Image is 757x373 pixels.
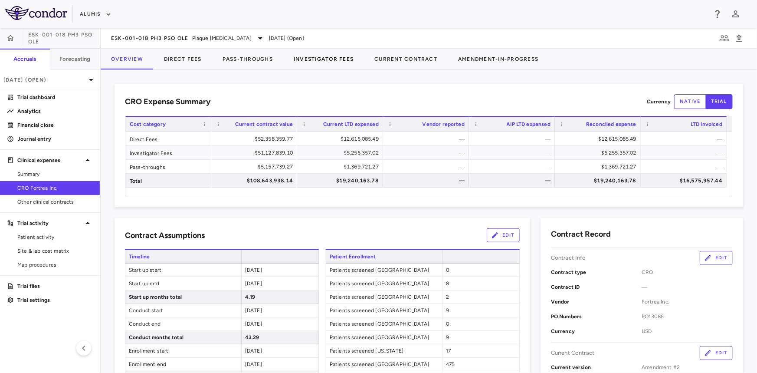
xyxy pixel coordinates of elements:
span: — [642,283,733,291]
span: Start up start [125,264,241,277]
span: Start up months total [125,290,241,304]
span: Patient Enrollment [326,250,442,263]
span: Cost category [130,121,166,127]
button: native [674,94,706,109]
button: Edit [700,251,733,265]
div: $19,240,163.78 [305,174,379,188]
p: Current Contract [551,349,594,357]
div: — [649,132,722,146]
span: Enrollment start [125,344,241,357]
div: Direct Fees [125,132,211,145]
h6: Forecasting [59,55,91,63]
span: 8 [446,281,449,287]
span: Conduct start [125,304,241,317]
button: Edit [700,346,733,360]
button: Alumis [80,7,111,21]
div: Investigator Fees [125,146,211,159]
span: Site & lab cost matrix [17,247,93,255]
h6: Contract Record [551,228,611,240]
div: $1,369,721.27 [305,160,379,174]
span: Patient activity [17,233,93,241]
span: 2 [446,294,449,300]
span: Fortrea Inc. [642,298,733,306]
div: — [391,146,465,160]
p: Contract ID [551,283,642,291]
div: Total [125,174,211,187]
div: $108,643,938.14 [219,174,293,188]
div: $12,615,085.49 [563,132,636,146]
span: Plaque [MEDICAL_DATA] [192,34,252,42]
p: [DATE] (Open) [3,76,86,84]
span: Current contract value [235,121,293,127]
span: USD [642,327,733,335]
span: Reconciled expense [586,121,636,127]
p: Trial dashboard [17,93,93,101]
span: Vendor reported [423,121,465,127]
span: Summary [17,170,93,178]
p: Analytics [17,107,93,115]
p: Currency [647,98,671,106]
p: Contract Info [551,254,586,262]
div: — [477,160,551,174]
span: ESK-001-018 Ph3 PsO OLE [111,35,189,42]
div: — [391,174,465,188]
p: Trial files [17,282,93,290]
p: Trial settings [17,296,93,304]
div: $52,358,359.77 [219,132,293,146]
h6: Contract Assumptions [125,230,205,241]
span: 475 [446,361,455,367]
h6: CRO Expense Summary [125,96,210,108]
button: Pass-Throughs [212,49,283,69]
p: Financial close [17,121,93,129]
p: PO Numbers [551,313,642,320]
span: Patients screened [GEOGRAPHIC_DATA] [326,358,442,371]
span: [DATE] (Open) [269,34,304,42]
span: Conduct end [125,317,241,330]
span: Start up end [125,277,241,290]
div: — [477,174,551,188]
div: — [391,160,465,174]
div: $1,369,721.27 [563,160,636,174]
div: $19,240,163.78 [563,174,636,188]
span: AIP LTD expensed [507,121,551,127]
span: [DATE] [245,361,262,367]
span: [DATE] [245,281,262,287]
button: Overview [101,49,154,69]
span: 17 [446,348,451,354]
h6: Accruals [13,55,36,63]
div: — [391,132,465,146]
span: CRO [642,268,733,276]
span: Patients screened [GEOGRAPHIC_DATA] [326,277,442,290]
button: trial [706,94,733,109]
div: $5,255,357.02 [305,146,379,160]
span: Patients screened [GEOGRAPHIC_DATA] [326,264,442,277]
span: Patients screened [GEOGRAPHIC_DATA] [326,290,442,304]
img: logo-full-BYUhSk78.svg [5,6,67,20]
span: Other clinical contracts [17,198,93,206]
span: Enrollment end [125,358,241,371]
span: Map procedures [17,261,93,269]
button: Edit [487,228,520,242]
div: $5,157,739.27 [219,160,293,174]
p: Contract type [551,268,642,276]
button: Amendment-In-Progress [448,49,549,69]
span: Patients screened [GEOGRAPHIC_DATA] [326,331,442,344]
span: Timeline [125,250,241,263]
div: — [649,160,722,174]
button: Current Contract [364,49,448,69]
span: 9 [446,334,449,340]
span: 43.29 [245,334,259,340]
span: Patients screened [US_STATE] [326,344,442,357]
div: — [477,132,551,146]
div: — [649,146,722,160]
span: LTD invoiced [691,121,722,127]
button: Direct Fees [154,49,212,69]
span: [DATE] [245,307,262,314]
div: Pass-throughs [125,160,211,173]
div: $51,127,839.10 [219,146,293,160]
button: Investigator Fees [283,49,364,69]
p: Clinical expenses [17,156,82,164]
span: Current LTD expensed [323,121,379,127]
div: $5,255,357.02 [563,146,636,160]
div: $12,615,085.49 [305,132,379,146]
